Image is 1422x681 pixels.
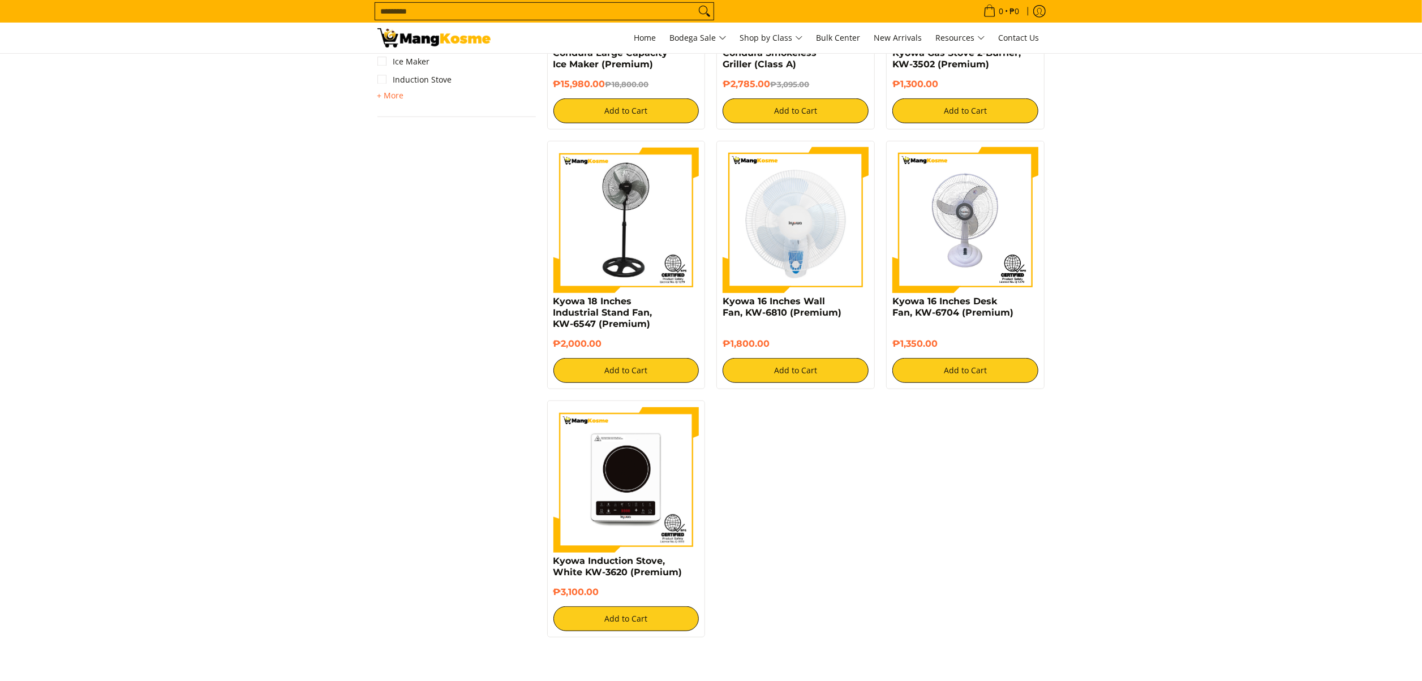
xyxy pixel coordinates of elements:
[629,23,662,53] a: Home
[811,23,866,53] a: Bulk Center
[553,98,699,123] button: Add to Cart
[723,98,869,123] button: Add to Cart
[553,587,699,598] h6: ₱3,100.00
[553,147,699,293] img: Kyowa 18 Inches Industrial Stand Fan, KW-6547 (Premium)
[734,23,809,53] a: Shop by Class
[998,7,1006,15] span: 0
[723,358,869,383] button: Add to Cart
[817,32,861,43] span: Bulk Center
[723,338,869,350] h6: ₱1,800.00
[999,32,1039,43] span: Contact Us
[553,338,699,350] h6: ₱2,000.00
[553,606,699,631] button: Add to Cart
[993,23,1045,53] a: Contact Us
[377,91,404,100] span: + More
[553,407,699,553] img: Kyowa Induction Stove, White KW-3620 (Premium)
[723,296,841,318] a: Kyowa 16 Inches Wall Fan, KW-6810 (Premium)
[892,358,1038,383] button: Add to Cart
[980,5,1023,18] span: •
[723,48,817,70] a: Condura Smokeless Griller (Class A)
[553,555,682,577] a: Kyowa Induction Stove, White KW-3620 (Premium)
[723,79,869,90] h6: ₱2,785.00
[930,23,991,53] a: Resources
[892,338,1038,350] h6: ₱1,350.00
[377,28,491,48] img: Hot N Cool: Mang Kosme MID-PAYDAY APPLIANCES SALE! l Mang Kosme
[723,147,869,293] img: kyowa-wall-fan-blue-premium-full-view-mang-kosme
[892,296,1013,318] a: Kyowa 16 Inches Desk Fan, KW-6704 (Premium)
[377,71,452,89] a: Induction Stove
[553,296,652,329] a: Kyowa 18 Inches Industrial Stand Fan, KW-6547 (Premium)
[892,98,1038,123] button: Add to Cart
[670,31,727,45] span: Bodega Sale
[695,3,714,20] button: Search
[869,23,928,53] a: New Arrivals
[502,23,1045,53] nav: Main Menu
[892,48,1021,70] a: Kyowa Gas Stove 2-Burner, KW-3502 (Premium)
[553,79,699,90] h6: ₱15,980.00
[892,147,1038,293] img: Kyowa 16 Inches Desk Fan, KW-6704 (Premium)
[892,79,1038,90] h6: ₱1,300.00
[740,31,803,45] span: Shop by Class
[377,89,404,102] summary: Open
[770,80,809,89] del: ₱3,095.00
[377,53,430,71] a: Ice Maker
[664,23,732,53] a: Bodega Sale
[553,358,699,383] button: Add to Cart
[634,32,656,43] span: Home
[1008,7,1021,15] span: ₱0
[605,80,649,89] del: ₱18,800.00
[874,32,922,43] span: New Arrivals
[553,48,668,70] a: Condura Large Capacity Ice Maker (Premium)
[936,31,985,45] span: Resources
